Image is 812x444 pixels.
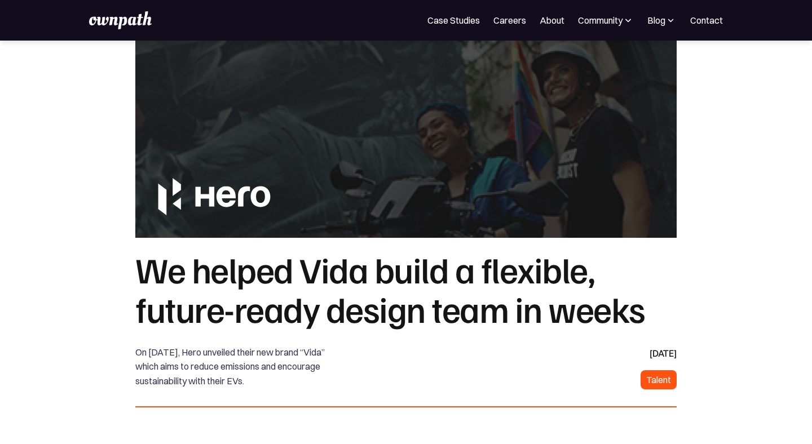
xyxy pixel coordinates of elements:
h1: We helped Vida build a flexible, future-ready design team in weeks [135,249,677,328]
a: About [540,14,564,27]
a: Contact [690,14,723,27]
div: Blog [647,14,677,27]
a: Careers [493,14,526,27]
div: Community [578,14,634,27]
div: [DATE] [650,345,677,361]
div: Community [578,14,623,27]
a: Case Studies [427,14,480,27]
div: Talent [646,372,671,388]
div: Blog [647,14,665,27]
div: On [DATE], Hero unveiled their new brand “Vida” which aims to reduce emissions and encourage sust... [135,345,348,389]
